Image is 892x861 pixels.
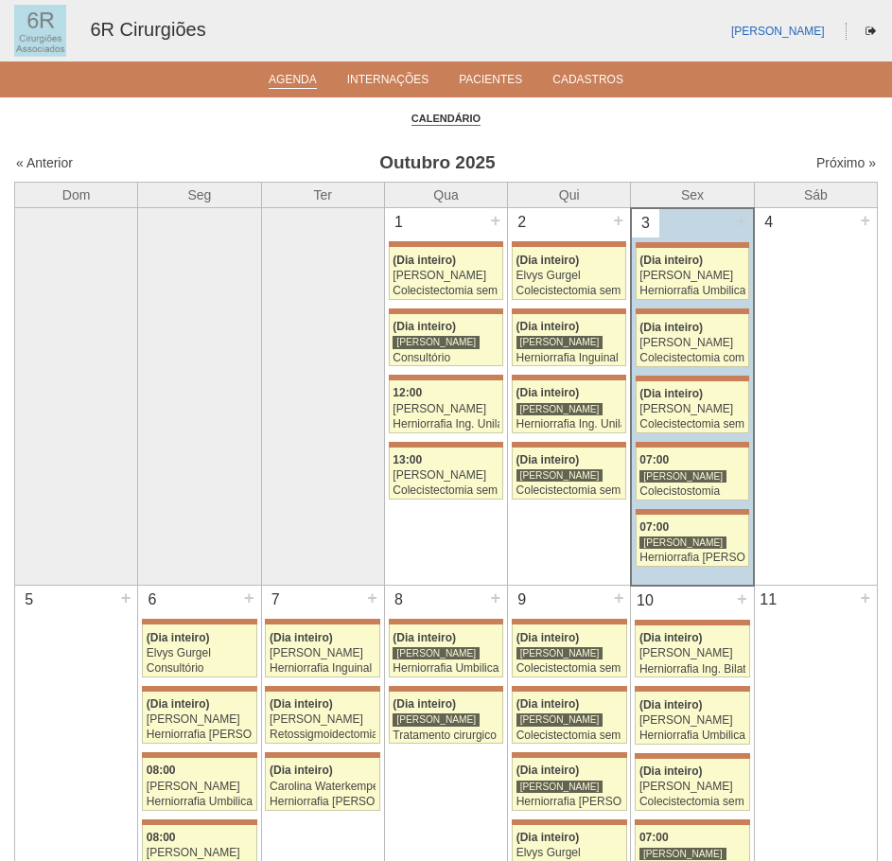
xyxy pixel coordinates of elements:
[639,647,745,659] div: [PERSON_NAME]
[147,729,253,741] div: Herniorrafia [PERSON_NAME]
[610,208,626,233] div: +
[90,19,205,40] a: 6R Cirurgiões
[734,209,750,234] div: +
[516,484,622,497] div: Colecistectomia sem Colangiografia VL
[384,182,507,208] th: Qua
[639,631,703,644] span: (Dia inteiro)
[516,402,603,416] div: [PERSON_NAME]
[15,586,43,614] div: 5
[639,469,726,483] div: [PERSON_NAME]
[393,469,498,482] div: [PERSON_NAME]
[512,819,627,825] div: Key: Maria Braido
[389,619,504,624] div: Key: Maria Braido
[147,796,253,808] div: Herniorrafia Umbilical
[639,847,726,861] div: [PERSON_NAME]
[270,729,376,741] div: Retossigmoidectomia Abdominal
[516,831,580,844] span: (Dia inteiro)
[389,308,504,314] div: Key: Maria Braido
[639,453,669,466] span: 07:00
[118,586,134,610] div: +
[265,752,380,758] div: Key: Maria Braido
[866,26,876,37] i: Sair
[147,631,210,644] span: (Dia inteiro)
[639,485,744,498] div: Colecistostomia
[270,697,333,711] span: (Dia inteiro)
[632,209,659,237] div: 3
[508,182,631,208] th: Qui
[389,448,504,500] a: 13:00 [PERSON_NAME] Colecistectomia sem Colangiografia VL
[639,729,745,742] div: Herniorrafia Umbilical
[639,520,669,534] span: 07:00
[512,624,627,676] a: (Dia inteiro) [PERSON_NAME] Colecistectomia sem Colangiografia VL
[512,375,626,380] div: Key: Maria Braido
[241,586,257,610] div: +
[261,182,384,208] th: Ter
[731,25,825,38] a: [PERSON_NAME]
[635,620,750,625] div: Key: Maria Braido
[512,619,627,624] div: Key: Maria Braido
[755,208,782,237] div: 4
[389,247,504,299] a: (Dia inteiro) [PERSON_NAME] Colecistectomia sem Colangiografia VL
[639,321,703,334] span: (Dia inteiro)
[516,780,603,794] div: [PERSON_NAME]
[639,387,703,400] span: (Dia inteiro)
[611,586,627,610] div: +
[270,764,333,777] span: (Dia inteiro)
[270,781,376,793] div: Carolina Waterkemper
[147,847,253,859] div: [PERSON_NAME]
[639,254,703,267] span: (Dia inteiro)
[636,515,750,567] a: 07:00 [PERSON_NAME] Herniorrafia [PERSON_NAME]
[142,752,257,758] div: Key: Maria Braido
[636,442,750,448] div: Key: Maria Braido
[636,242,750,248] div: Key: Maria Braido
[635,753,750,759] div: Key: Maria Braido
[636,248,750,300] a: (Dia inteiro) [PERSON_NAME] Herniorrafia Umbilical
[639,536,726,550] div: [PERSON_NAME]
[639,403,744,415] div: [PERSON_NAME]
[393,285,498,297] div: Colecistectomia sem Colangiografia VL
[754,182,877,208] th: Sáb
[385,586,412,614] div: 8
[389,380,504,432] a: 12:00 [PERSON_NAME] Herniorrafia Ing. Unilateral VL
[393,662,498,675] div: Herniorrafia Umbilical
[265,624,380,676] a: (Dia inteiro) [PERSON_NAME] Herniorrafia Inguinal Bilateral
[15,182,138,208] th: Dom
[512,448,626,500] a: (Dia inteiro) [PERSON_NAME] Colecistectomia sem Colangiografia VL
[459,73,522,92] a: Pacientes
[389,314,504,366] a: (Dia inteiro) [PERSON_NAME] Consultório
[269,73,317,89] a: Agenda
[516,662,622,675] div: Colecistectomia sem Colangiografia VL
[516,646,603,660] div: [PERSON_NAME]
[636,509,750,515] div: Key: Maria Braido
[635,625,750,677] a: (Dia inteiro) [PERSON_NAME] Herniorrafia Ing. Bilateral VL
[265,692,380,744] a: (Dia inteiro) [PERSON_NAME] Retossigmoidectomia Abdominal
[636,381,750,433] a: (Dia inteiro) [PERSON_NAME] Colecistectomia sem Colangiografia VL
[516,418,622,430] div: Herniorrafia Ing. Unilateral VL
[138,182,261,208] th: Seg
[270,796,376,808] div: Herniorrafia [PERSON_NAME]
[393,646,480,660] div: [PERSON_NAME]
[516,631,580,644] span: (Dia inteiro)
[270,662,376,675] div: Herniorrafia Inguinal Bilateral
[734,587,750,611] div: +
[147,713,253,726] div: [PERSON_NAME]
[512,247,626,299] a: (Dia inteiro) Elvys Gurgel Colecistectomia sem Colangiografia VL
[142,819,257,825] div: Key: Maria Braido
[639,352,744,364] div: Colecistectomia com Colangiografia VL
[389,241,504,247] div: Key: Maria Braido
[639,337,744,349] div: [PERSON_NAME]
[142,758,257,810] a: 08:00 [PERSON_NAME] Herniorrafia Umbilical
[516,320,580,333] span: (Dia inteiro)
[147,662,253,675] div: Consultório
[142,686,257,692] div: Key: Maria Braido
[635,759,750,811] a: (Dia inteiro) [PERSON_NAME] Colecistectomia sem Colangiografia
[411,112,481,126] a: Calendário
[393,712,480,727] div: [PERSON_NAME]
[488,586,504,610] div: +
[508,208,535,237] div: 2
[516,335,603,349] div: [PERSON_NAME]
[512,686,627,692] div: Key: Maria Braido
[516,453,580,466] span: (Dia inteiro)
[516,254,580,267] span: (Dia inteiro)
[265,686,380,692] div: Key: Maria Braido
